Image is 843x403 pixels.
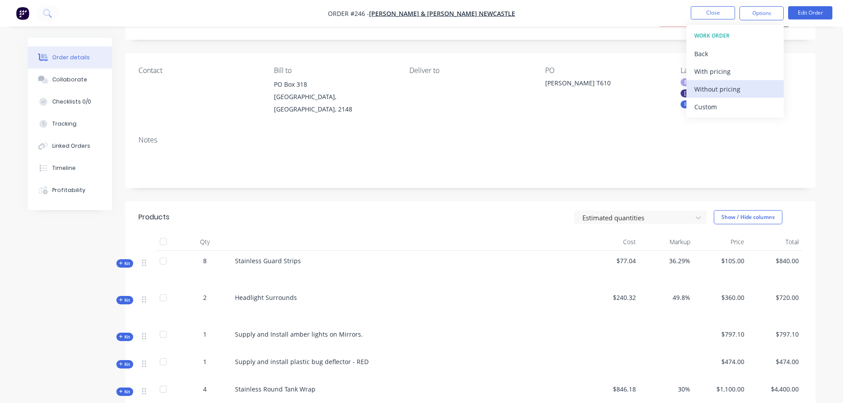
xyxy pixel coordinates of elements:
[119,388,131,395] span: Kit
[697,256,745,265] span: $105.00
[119,260,131,267] span: Kit
[52,186,85,194] div: Profitability
[52,120,77,128] div: Tracking
[139,66,260,75] div: Contact
[119,334,131,340] span: Kit
[119,297,131,303] span: Kit
[139,212,169,223] div: Products
[274,66,395,75] div: Bill to
[235,385,316,393] span: Stainless Round Tank Wrap
[235,357,369,366] span: Supply and install plastic bug deflector - RED
[139,136,802,144] div: Notes
[739,6,784,20] button: Options
[116,360,133,368] button: Kit
[52,54,90,61] div: Order details
[751,330,799,339] span: $797.10
[585,233,640,251] div: Cost
[328,9,369,18] span: Order #246 -
[639,233,694,251] div: Markup
[52,142,90,150] div: Linked Orders
[369,9,515,18] a: [PERSON_NAME] & [PERSON_NAME] Newcastle
[116,296,133,304] button: Kit
[751,384,799,394] span: $4,400.00
[697,357,745,366] span: $474.00
[681,89,778,97] div: [PERSON_NAME] & [PERSON_NAME]
[788,6,832,19] button: Edit Order
[203,256,207,265] span: 8
[274,91,395,115] div: [GEOGRAPHIC_DATA], [GEOGRAPHIC_DATA], 2148
[694,83,776,96] div: Without pricing
[116,388,133,396] button: Kit
[694,30,776,42] div: WORK ORDER
[203,293,207,302] span: 2
[681,100,704,108] div: Install
[409,66,531,75] div: Deliver to
[545,78,656,91] div: [PERSON_NAME] T610
[751,293,799,302] span: $720.00
[751,357,799,366] span: $474.00
[52,164,76,172] div: Timeline
[748,233,802,251] div: Total
[178,233,231,251] div: Qty
[235,257,301,265] span: Stainless Guard Strips
[28,179,112,201] button: Profitability
[643,384,690,394] span: 30%
[643,293,690,302] span: 49.8%
[589,384,636,394] span: $846.18
[116,333,133,341] button: Kit
[116,259,133,268] button: Kit
[714,210,782,224] button: Show / Hide columns
[681,78,711,86] div: Electrical
[203,330,207,339] span: 1
[28,113,112,135] button: Tracking
[203,384,207,394] span: 4
[697,293,745,302] span: $360.00
[119,361,131,368] span: Kit
[203,357,207,366] span: 1
[589,256,636,265] span: $77.04
[694,233,748,251] div: Price
[694,65,776,78] div: With pricing
[274,78,395,115] div: PO Box 318[GEOGRAPHIC_DATA], [GEOGRAPHIC_DATA], 2148
[681,66,802,75] div: Labels
[694,100,776,113] div: Custom
[643,256,690,265] span: 36.29%
[751,256,799,265] span: $840.00
[52,76,87,84] div: Collaborate
[28,46,112,69] button: Order details
[274,78,395,91] div: PO Box 318
[589,293,636,302] span: $240.32
[28,69,112,91] button: Collaborate
[52,98,91,106] div: Checklists 0/0
[28,91,112,113] button: Checklists 0/0
[235,330,363,338] span: Supply and Install amber lights on Mirrors.
[694,47,776,60] div: Back
[545,66,666,75] div: PO
[697,330,745,339] span: $797.10
[16,7,29,20] img: Factory
[697,384,745,394] span: $1,100.00
[28,135,112,157] button: Linked Orders
[235,293,297,302] span: Headlight Surrounds
[28,157,112,179] button: Timeline
[691,6,735,19] button: Close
